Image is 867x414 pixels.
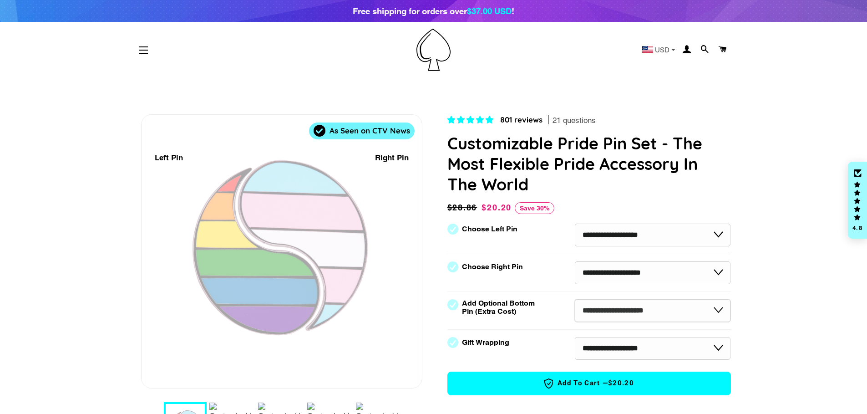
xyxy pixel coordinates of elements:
[447,133,731,194] h1: Customizable Pride Pin Set - The Most Flexible Pride Accessory In The World
[852,225,863,231] div: 4.8
[461,378,717,389] span: Add to Cart —
[482,203,512,212] span: $20.20
[848,162,867,239] div: Click to open Judge.me floating reviews tab
[447,201,480,214] span: $28.86
[447,115,496,124] span: 4.83 stars
[462,338,509,347] label: Gift Wrapping
[142,115,422,388] div: 1 / 9
[467,6,512,16] span: $37.00 USD
[608,378,634,388] span: $20.20
[553,115,596,126] span: 21 questions
[416,29,451,71] img: Pin-Ace
[447,372,731,395] button: Add to Cart —$20.20
[375,152,409,164] div: Right Pin
[462,225,517,233] label: Choose Left Pin
[353,5,514,17] div: Free shipping for orders over !
[515,202,554,214] span: Save 30%
[462,299,538,316] label: Add Optional Bottom Pin (Extra Cost)
[655,46,669,53] span: USD
[500,115,543,124] span: 801 reviews
[462,263,523,271] label: Choose Right Pin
